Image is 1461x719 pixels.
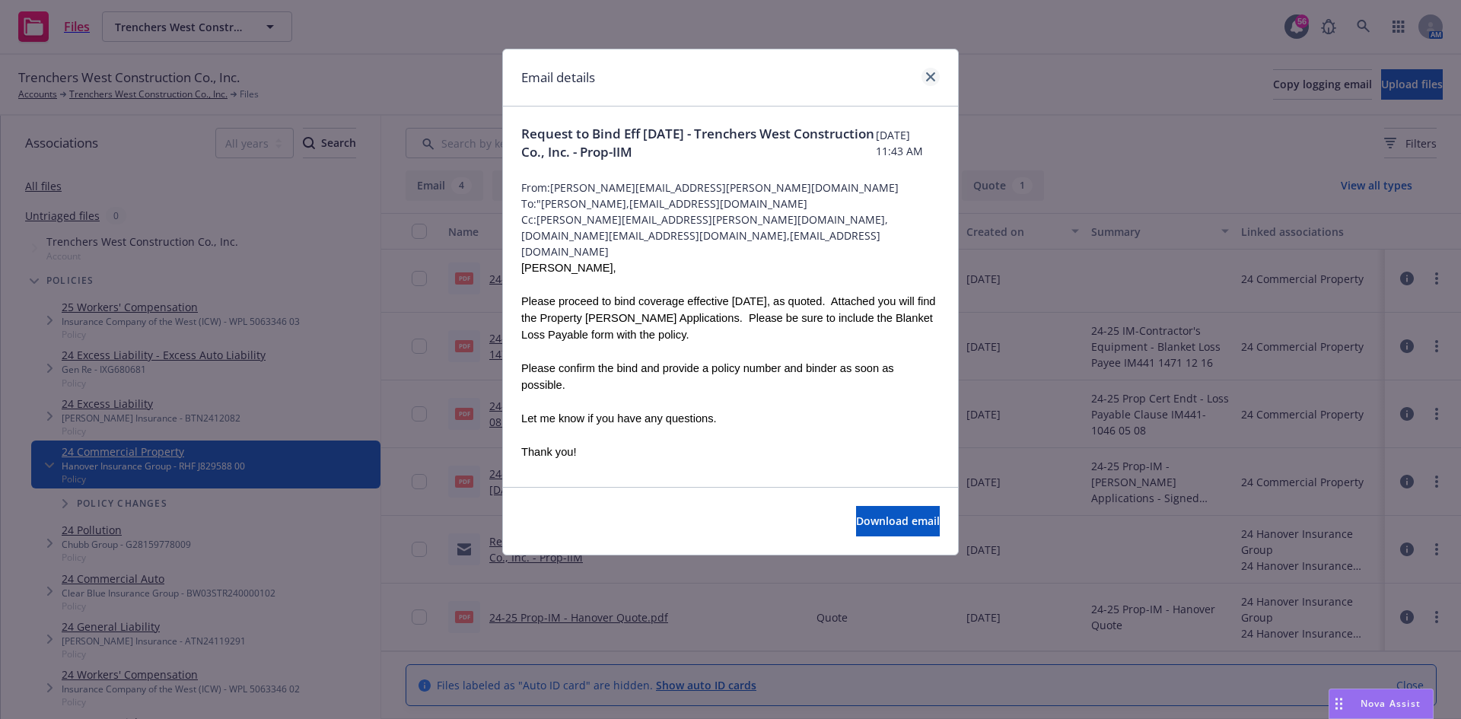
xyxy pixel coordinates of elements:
button: Nova Assist [1329,689,1434,719]
span: From: [PERSON_NAME][EMAIL_ADDRESS][PERSON_NAME][DOMAIN_NAME] [521,180,940,196]
h1: Email details [521,68,595,87]
div: Please confirm the bind and provide a policy number and binder as soon as possible. [521,360,940,393]
span: To: "[PERSON_NAME],[EMAIL_ADDRESS][DOMAIN_NAME] [521,196,940,212]
a: close [921,68,940,86]
button: Download email [856,506,940,536]
div: Let me know if you have any questions. [521,410,940,427]
span: Cc: [PERSON_NAME][EMAIL_ADDRESS][PERSON_NAME][DOMAIN_NAME],[DOMAIN_NAME][EMAIL_ADDRESS][DOMAIN_NA... [521,212,940,259]
div: Drag to move [1329,689,1348,718]
div: Thank you! [521,444,940,460]
span: Download email [856,514,940,528]
span: Request to Bind Eff [DATE] - Trenchers West Construction Co., Inc. - Prop-IIM [521,125,876,161]
div: [PERSON_NAME], [521,259,940,276]
span: [DATE] 11:43 AM [876,127,940,159]
div: Please proceed to bind coverage effective [DATE], as quoted. Attached you will find the Property ... [521,293,940,343]
span: Nova Assist [1361,697,1421,710]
